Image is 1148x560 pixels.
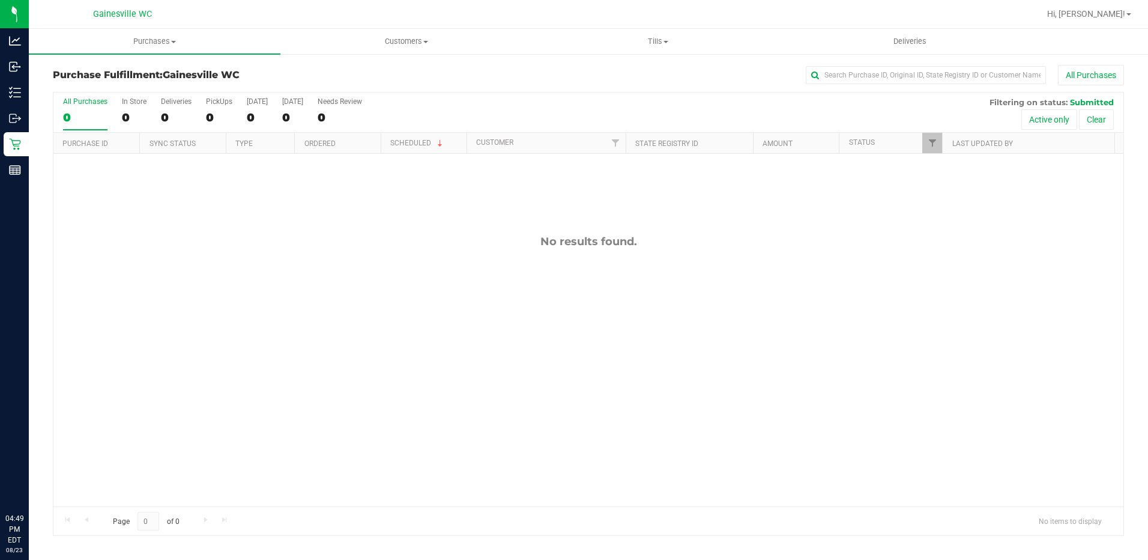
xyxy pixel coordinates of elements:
div: Deliveries [161,97,192,106]
span: Submitted [1070,97,1114,107]
inline-svg: Inventory [9,87,21,99]
a: Filter [606,133,626,153]
iframe: Resource center [12,464,48,500]
p: 04:49 PM EDT [5,513,23,546]
div: 0 [247,111,268,124]
span: Filtering on status: [989,97,1068,107]
span: Page of 0 [103,512,189,531]
a: State Registry ID [635,139,698,148]
inline-svg: Retail [9,138,21,150]
button: Active only [1021,109,1077,130]
span: Customers [281,36,531,47]
inline-svg: Outbound [9,112,21,124]
h3: Purchase Fulfillment: [53,70,410,81]
a: Customers [280,29,532,54]
span: Purchases [29,36,280,47]
span: No items to display [1029,512,1111,530]
a: Amount [763,139,793,148]
iframe: Resource center unread badge [35,462,50,476]
div: [DATE] [282,97,303,106]
a: Filter [922,133,942,153]
span: Gainesville WC [163,69,240,81]
div: 0 [122,111,147,124]
a: Status [849,138,875,147]
a: Scheduled [390,139,445,147]
a: Customer [476,138,513,147]
a: Last Updated By [952,139,1013,148]
div: 0 [206,111,232,124]
a: Tills [533,29,784,54]
a: Purchase ID [62,139,108,148]
div: 0 [318,111,362,124]
inline-svg: Reports [9,164,21,176]
a: Type [235,139,253,148]
div: Needs Review [318,97,362,106]
a: Ordered [304,139,336,148]
inline-svg: Inbound [9,61,21,73]
div: In Store [122,97,147,106]
inline-svg: Analytics [9,35,21,47]
div: PickUps [206,97,232,106]
span: Tills [533,36,784,47]
div: 0 [161,111,192,124]
p: 08/23 [5,546,23,555]
div: 0 [63,111,107,124]
button: All Purchases [1058,65,1124,85]
div: No results found. [53,235,1123,248]
span: Hi, [PERSON_NAME]! [1047,9,1125,19]
div: 0 [282,111,303,124]
a: Sync Status [150,139,196,148]
span: Gainesville WC [93,9,152,19]
div: All Purchases [63,97,107,106]
input: Search Purchase ID, Original ID, State Registry ID or Customer Name... [806,66,1046,84]
div: [DATE] [247,97,268,106]
a: Purchases [29,29,280,54]
span: Deliveries [877,36,943,47]
button: Clear [1079,109,1114,130]
a: Deliveries [784,29,1036,54]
